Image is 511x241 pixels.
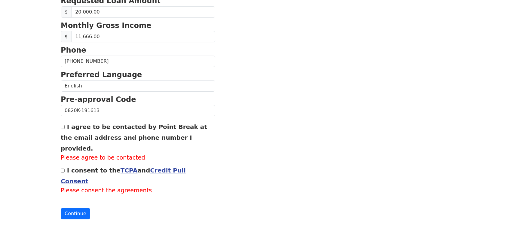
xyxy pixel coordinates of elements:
[61,95,136,104] strong: Pre-approval Code
[61,167,186,185] label: I consent to the and
[61,154,215,162] label: Please agree to be contacted
[61,71,142,79] strong: Preferred Language
[61,208,90,219] button: Continue
[61,186,215,195] label: Please consent the agreements
[121,167,138,174] a: TCPA
[61,105,215,116] input: Pre-approval Code
[61,123,207,152] label: I agree to be contacted by Point Break at the email address and phone number I provided.
[61,6,72,18] span: $
[61,31,72,42] span: $
[61,20,215,31] p: Monthly Gross Income
[71,6,215,18] input: Requested Loan Amount
[61,56,215,67] input: Phone
[71,31,215,42] input: Monthly Gross Income
[61,46,86,54] strong: Phone
[61,167,186,185] a: Credit Pull Consent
